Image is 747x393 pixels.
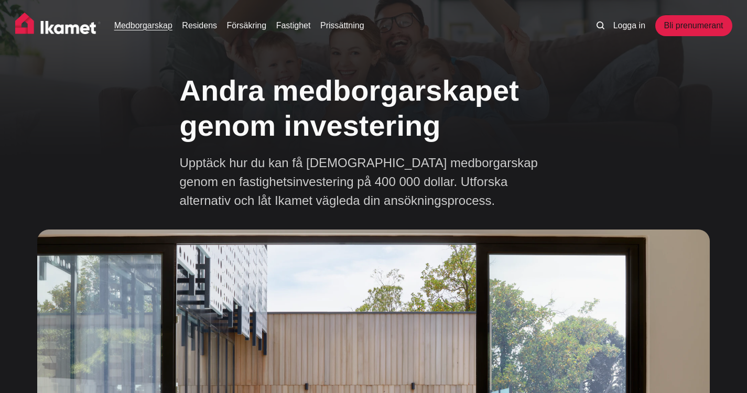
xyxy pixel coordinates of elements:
[276,21,311,30] font: Fastighet
[320,21,364,30] font: Prissättning
[320,19,364,32] a: Prissättning
[182,21,217,30] font: Residens
[114,21,172,30] font: Medborgarskap
[664,21,723,30] font: Bli prenumerant
[276,19,311,32] a: Fastighet
[227,19,267,32] a: Försäkring
[655,15,732,36] a: Bli prenumerant
[613,21,645,30] font: Logga in
[227,21,267,30] font: Försäkring
[180,156,538,208] font: Upptäck hur du kan få [DEMOGRAPHIC_DATA] medborgarskap genom en fastighetsinvestering på 400 000 ...
[114,19,172,32] a: Medborgarskap
[613,19,645,32] a: Logga in
[180,74,519,142] font: Andra medborgarskapet genom investering
[15,13,101,39] img: Ikamet hem
[182,19,217,32] a: Residens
